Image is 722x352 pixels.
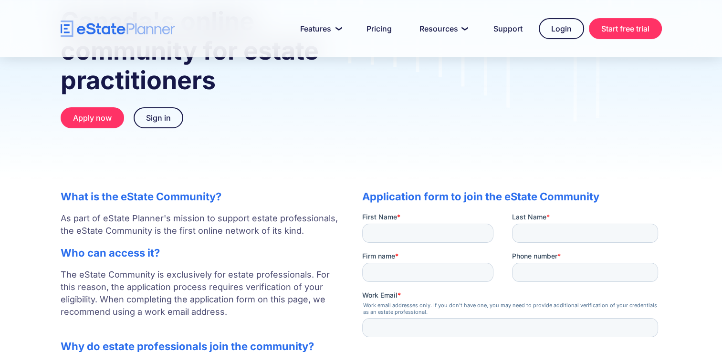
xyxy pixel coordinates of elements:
a: home [61,21,175,37]
a: Apply now [61,107,124,128]
a: Features [289,19,350,38]
a: Start free trial [589,18,662,39]
h2: What is the eState Community? [61,190,343,203]
h2: Who can access it? [61,247,343,259]
a: Resources [408,19,477,38]
a: Pricing [355,19,403,38]
h2: Application form to join the eState Community [362,190,662,203]
a: Support [482,19,534,38]
a: Login [539,18,584,39]
a: Sign in [134,107,183,128]
p: As part of eState Planner's mission to support estate professionals, the eState Community is the ... [61,212,343,237]
p: The eState Community is exclusively for estate professionals. For this reason, the application pr... [61,269,343,331]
